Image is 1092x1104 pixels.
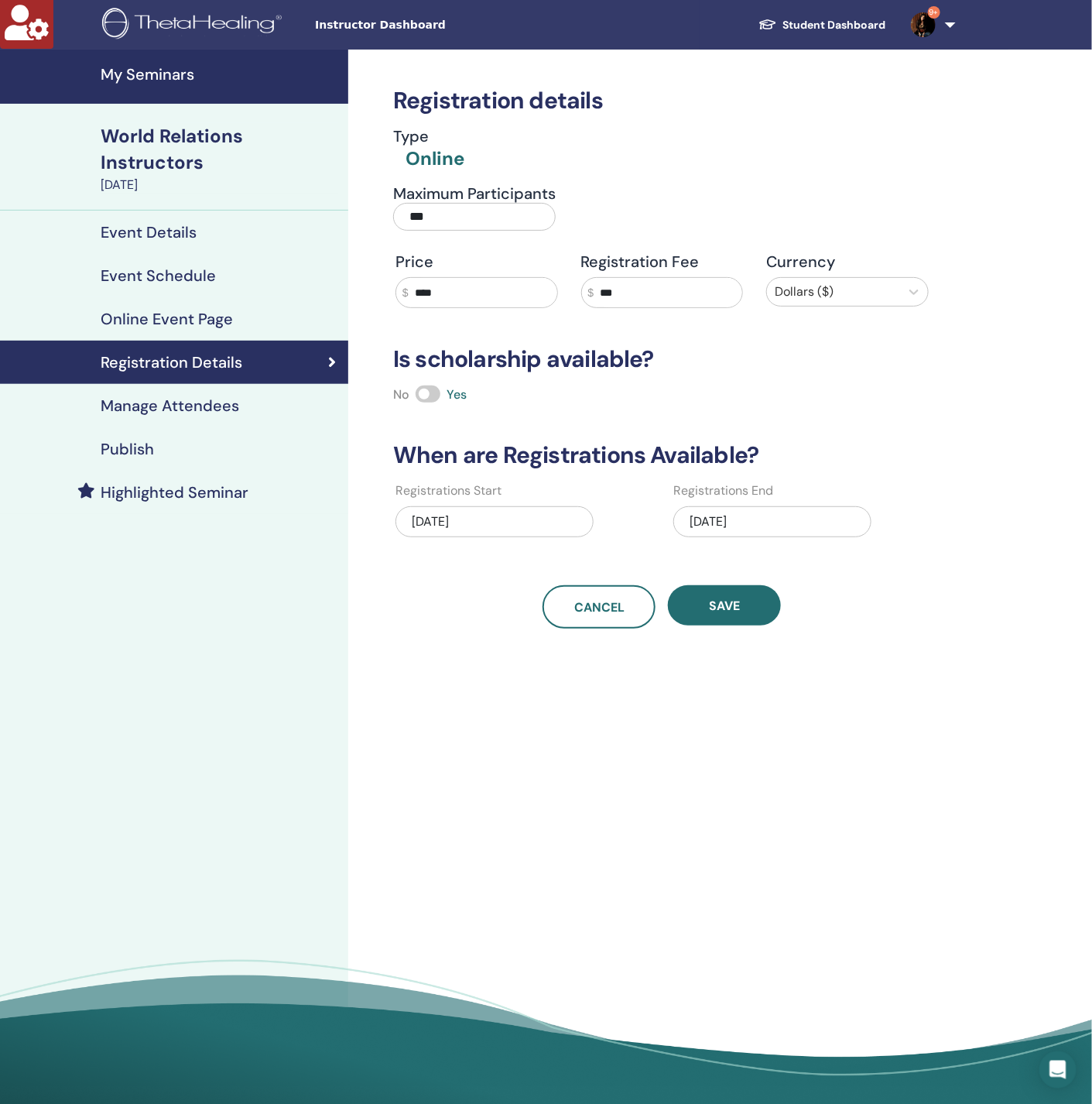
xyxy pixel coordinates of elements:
h3: When are Registrations Available? [384,441,940,469]
h4: Registration Fee [581,252,744,271]
div: Open Intercom Messenger [1039,1051,1077,1089]
span: Instructor Dashboard [315,17,547,33]
h4: Price [395,252,558,271]
span: 9+ [928,6,940,19]
label: Registrations Start [395,482,501,500]
span: $ [402,285,409,301]
img: graduation-cap-white.svg [758,18,777,31]
h3: Registration details [384,87,940,115]
h4: Publish [101,440,154,458]
span: $ [588,285,594,301]
img: default.jpg [911,12,936,37]
a: Student Dashboard [746,11,899,39]
div: [DATE] [673,506,871,537]
h4: Registration Details [101,353,242,372]
img: logo.png [102,8,287,43]
div: [DATE] [101,176,339,194]
h4: My Seminars [101,65,339,84]
h4: Online Event Page [101,310,233,328]
input: Maximum Participants [393,203,556,231]
a: Cancel [543,585,656,629]
h4: Event Schedule [101,266,216,285]
a: World Relations Instructors[DATE] [91,123,348,194]
span: Cancel [574,599,625,615]
h4: Maximum Participants [393,184,556,203]
h4: Manage Attendees [101,396,239,415]
div: [DATE] [395,506,594,537]
span: Yes [447,386,467,403]
div: Online [406,146,464,172]
div: World Relations Instructors [101,123,339,176]
h4: Type [393,127,464,146]
label: Registrations End [673,482,773,500]
button: Save [668,585,781,626]
h4: Highlighted Seminar [101,483,248,502]
h4: Currency [766,252,929,271]
span: Save [709,598,740,614]
h3: Is scholarship available? [384,345,940,373]
span: No [393,386,409,403]
h4: Event Details [101,223,197,242]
